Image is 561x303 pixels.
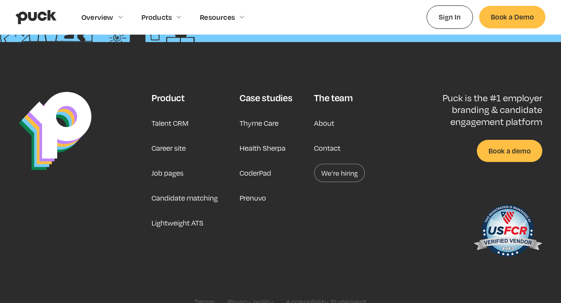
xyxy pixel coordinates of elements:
a: We’re hiring [314,164,365,182]
a: CoderPad [240,164,271,182]
div: Product [152,92,185,104]
a: Book a Demo [479,6,545,28]
a: Contact [314,139,340,157]
div: Case studies [240,92,292,104]
a: Prenuvo [240,188,266,207]
div: Overview [81,13,113,21]
a: Lightweight ATS [152,213,203,232]
a: Candidate matching [152,188,218,207]
div: Resources [200,13,235,21]
div: The team [314,92,353,104]
a: Job pages [152,164,183,182]
img: US Federal Contractor Registration System for Award Management Verified Vendor Seal [473,201,542,263]
a: Thyme Care [240,114,279,132]
a: Book a demo [477,140,542,162]
a: Talent CRM [152,114,189,132]
a: Health Sherpa [240,139,286,157]
a: Career site [152,139,186,157]
a: About [314,114,334,132]
p: Puck is the #1 employer branding & candidate engagement platform [417,92,542,127]
div: Products [141,13,172,21]
a: Sign In [427,5,473,28]
img: Puck Logo [19,92,92,170]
